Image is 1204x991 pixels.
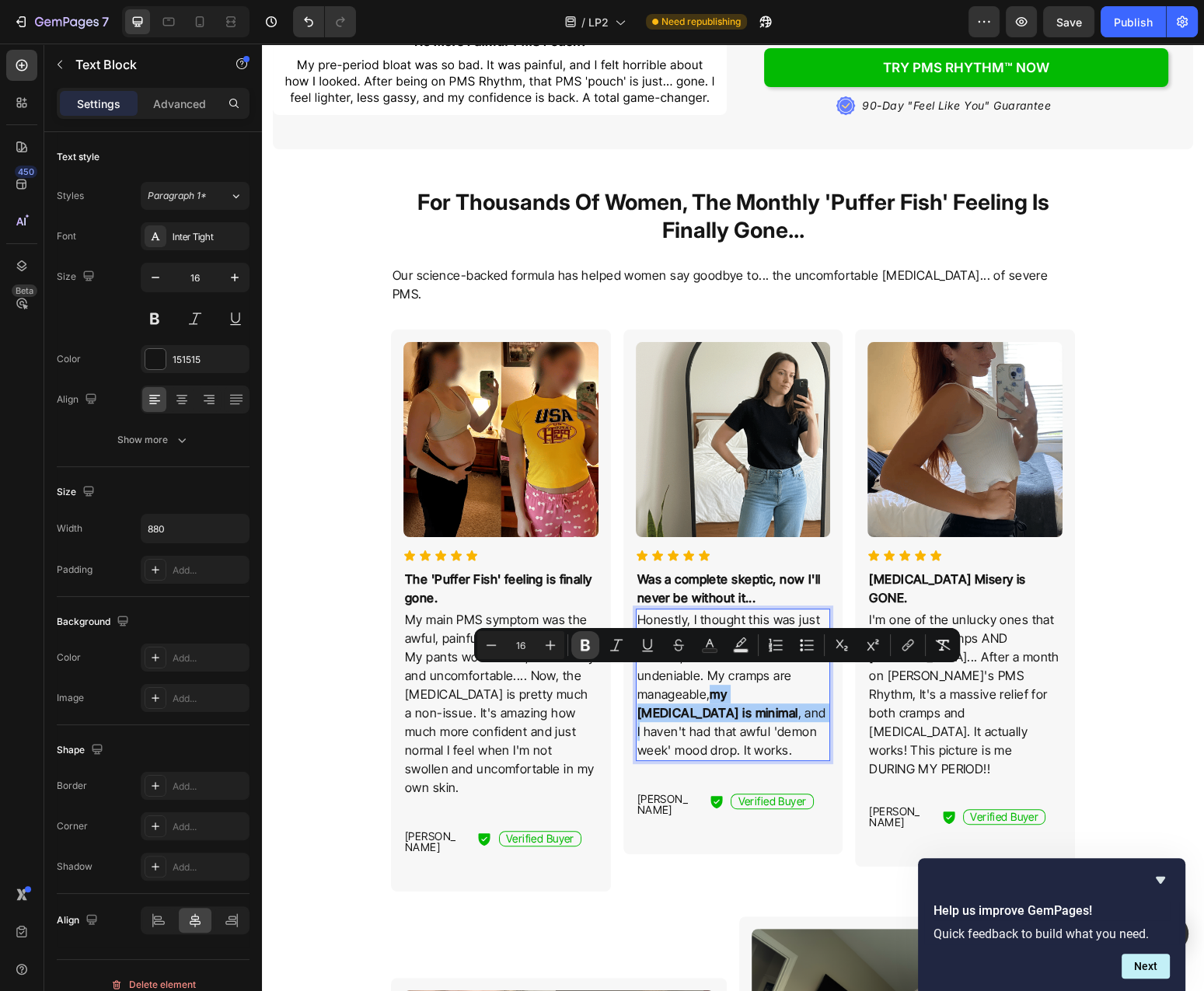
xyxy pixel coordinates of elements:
div: Rich Text Editor. Editing area: main [605,525,801,565]
button: Paragraph 1* [141,182,250,210]
div: Editor contextual toolbar [474,628,960,662]
div: Add... [173,564,246,578]
button: Save [1043,6,1094,37]
div: Beta [12,284,37,297]
div: Undo/Redo [293,6,356,37]
div: 450 [15,166,37,178]
p: My main PMS symptom was the awful, painful [MEDICAL_DATA]. My pants wouldn't fit, I felt heavy an... [143,567,335,753]
button: Hide survey [1151,871,1170,889]
div: Publish [1114,14,1153,30]
div: Font [57,229,76,243]
div: Align [57,910,101,931]
p: Quick feedback to build what you need. [934,926,1170,941]
div: Rich Text Editor. Editing area: main [605,565,801,736]
p: [PERSON_NAME] [375,750,433,772]
div: Padding [57,563,92,577]
p: Advanced [153,96,206,112]
div: Shadow [57,860,92,874]
button: Next question [1122,954,1170,979]
p: [MEDICAL_DATA] Misery is GONE. [607,526,799,564]
img: gempages_577083542056469395-9af05373-8beb-45aa-b8e9-7f3f7debef41.png [141,298,337,494]
div: Align [57,389,100,410]
iframe: Design area [262,44,1204,991]
p: I'm one of the unlucky ones that has terrible cramps AND [MEDICAL_DATA]... After a month on [PERS... [607,567,799,735]
span: Need republishing [661,15,741,29]
h2: Help us improve GemPages! [934,902,1170,920]
div: Add... [173,860,246,874]
button: Publish [1101,6,1166,37]
div: Color [57,352,81,366]
div: Add... [173,820,246,834]
div: Add... [173,780,246,794]
div: Color [57,651,81,665]
div: Rich Text Editor. Editing area: main [374,565,569,717]
button: 7 [6,6,116,37]
h2: For Thousands Of Women, The Monthly 'Puffer Fish' Feeling Is Finally Gone... [129,143,813,203]
p: Verified Buyer [708,768,776,779]
p: 7 [102,12,109,31]
div: Add... [173,692,246,706]
div: Add... [173,651,246,665]
strong: my [MEDICAL_DATA] is minimal [375,643,536,677]
p: [PERSON_NAME] [143,787,201,809]
p: The 'Puffer Fish' feeling is finally gone. [143,526,335,564]
div: Size [57,267,98,288]
p: Verified Buyer [244,790,312,801]
span: Paragraph 1* [148,189,207,203]
p: Verified Buyer [476,752,544,763]
div: Size [57,482,98,503]
div: Styles [57,189,84,203]
img: gempages_577083542056469395-93e8724e-5b2a-4654-9dba-242ec493c920.png [374,298,569,494]
span: LP2 [588,14,609,30]
img: gempages_577083542056469395-35a3e89a-3d95-4152-9a0d-2edd465349aa.png [605,298,801,494]
p: [PERSON_NAME] [607,762,665,784]
p: 90-Day "Feel Like You" Guarantee [600,54,789,70]
div: Border [57,779,87,793]
div: Width [57,522,82,536]
div: Background [57,612,132,633]
p: Settings [77,96,120,112]
div: Show more [117,432,190,448]
div: 151515 [173,353,246,367]
div: Text style [57,150,99,164]
div: Help us improve GemPages! [934,871,1170,979]
p: Our science-backed formula has helped women say goodbye to... the uncomfortable [MEDICAL_DATA]...... [131,222,811,260]
div: Corner [57,819,88,833]
div: Rich Text Editor. Editing area: main [374,525,569,565]
p: Was a complete skeptic, now I'll never be without it... [375,526,567,564]
div: Image [57,691,84,705]
div: Inter Tight [173,230,246,244]
input: Auto [141,515,249,543]
p: Honestly, I thought this was just another gimmick... after three full months, the difference is u... [375,567,567,716]
span: Save [1056,16,1082,29]
button: Show more [57,426,250,454]
div: Shape [57,740,106,761]
p: Text Block [75,55,208,74]
span: / [581,14,585,30]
